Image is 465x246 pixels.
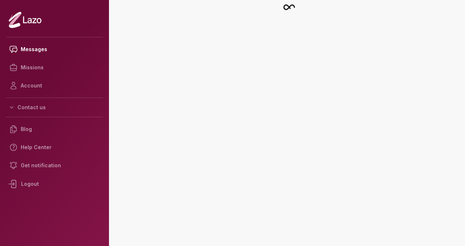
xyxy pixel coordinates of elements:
[6,58,103,77] a: Missions
[6,120,103,138] a: Blog
[6,138,103,156] a: Help Center
[6,156,103,175] a: Get notification
[6,101,103,114] button: Contact us
[6,77,103,95] a: Account
[6,175,103,193] div: Logout
[6,40,103,58] a: Messages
